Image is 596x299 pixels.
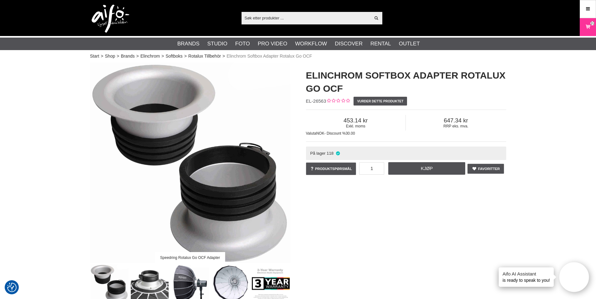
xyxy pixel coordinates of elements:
[258,40,287,48] a: Pro Video
[335,151,340,156] i: På lager
[90,53,99,59] a: Start
[502,271,550,277] h4: Aifo AI Assistant
[306,124,405,128] span: Exkl. moms
[222,53,225,59] span: >
[184,53,187,59] span: >
[242,13,371,23] input: Søk etter produkter ...
[310,151,325,156] span: På lager
[327,151,334,156] span: 118
[117,53,119,59] span: >
[235,40,250,48] a: Foto
[227,53,312,59] span: Elinchrom Softbox Adapter Rotalux Go OCF
[335,40,363,48] a: Discover
[467,164,504,174] a: Favoritter
[324,131,346,136] span: - Discount %
[306,131,316,136] span: Valuta
[399,40,420,48] a: Outlet
[354,97,407,106] a: Vurder dette produktet
[306,117,405,124] span: 453.14
[7,282,17,293] button: Samtykkepreferanser
[590,20,594,26] span: 10
[188,53,221,59] a: Rotalux Tillbehör
[306,98,326,104] span: EL-26563
[140,53,160,59] a: Elinchrom
[136,53,139,59] span: >
[306,162,356,175] a: Produktspørsmål
[121,53,135,59] a: Brands
[295,40,327,48] a: Workflow
[90,63,290,263] img: Speedring Rotalux Go OCF Adapter
[306,69,506,95] h1: Elinchrom Softbox Adapter Rotalux Go OCF
[92,5,129,33] img: logo.png
[580,20,596,34] a: 10
[499,267,554,287] div: is ready to speak to you!
[326,98,350,105] div: Kundevurdering: 0
[207,40,227,48] a: Studio
[346,131,355,136] span: 30.00
[388,162,465,175] a: Kjøp
[406,124,506,128] span: RRP eks. mva.
[316,131,324,136] span: NOK
[155,252,225,263] div: Speedring Rotalux Go OCF Adapter
[105,53,115,59] a: Shop
[406,117,506,124] span: 647.34
[161,53,164,59] span: >
[370,40,391,48] a: Rental
[101,53,103,59] span: >
[166,53,182,59] a: Softboks
[177,40,200,48] a: Brands
[7,283,17,292] img: Revisit consent button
